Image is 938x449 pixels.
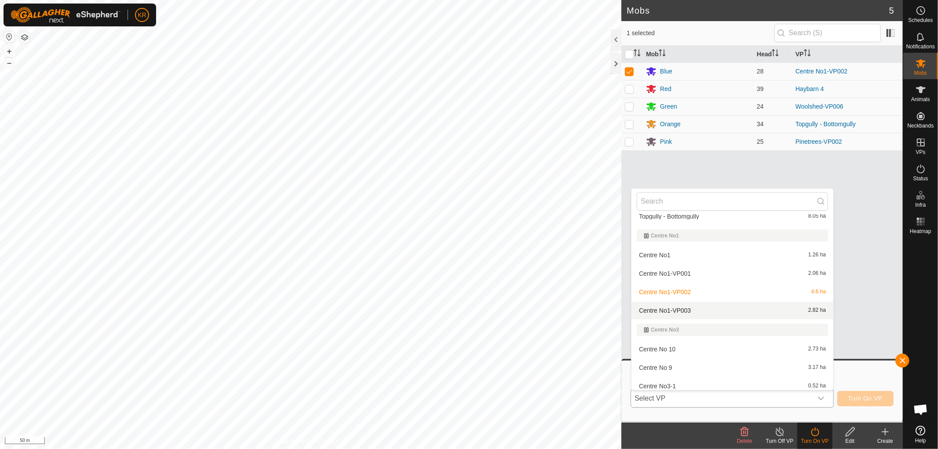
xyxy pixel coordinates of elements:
[832,437,868,445] div: Edit
[804,51,811,58] p-sorticon: Activate to sort
[889,4,894,17] span: 5
[797,437,832,445] div: Turn On VP
[796,103,843,110] a: Woolshed-VP006
[639,365,672,371] span: Centre No 9
[639,346,675,352] span: Centre No 10
[757,103,764,110] span: 24
[837,391,894,406] button: Turn On VP
[639,270,691,277] span: Centre No1-VP001
[808,270,826,277] span: 2.06 ha
[808,365,826,371] span: 3.17 ha
[4,58,15,68] button: –
[660,84,672,94] div: Red
[639,289,691,295] span: Centre No1-VP002
[627,5,889,16] h2: Mobs
[753,46,792,63] th: Head
[737,438,752,444] span: Delete
[631,340,833,358] li: Centre No 10
[792,46,903,63] th: VP
[808,252,826,258] span: 1.26 ha
[910,229,931,234] span: Heatmap
[637,192,828,211] input: Search
[757,85,764,92] span: 39
[631,208,833,225] li: Topgully - Bottomgully
[757,120,764,128] span: 34
[627,29,774,38] span: 1 selected
[903,422,938,447] a: Help
[762,437,797,445] div: Turn Off VP
[19,32,30,43] button: Map Layers
[808,307,826,314] span: 2.82 ha
[631,302,833,319] li: Centre No1-VP003
[913,176,928,181] span: Status
[4,32,15,42] button: Reset Map
[639,307,691,314] span: Centre No1-VP003
[796,120,856,128] a: Topgully - Bottomgully
[631,359,833,376] li: Centre No 9
[757,68,764,75] span: 28
[796,138,842,145] a: Pinetrees-VP002
[916,150,925,155] span: VPs
[11,7,120,23] img: Gallagher Logo
[634,51,641,58] p-sorticon: Activate to sort
[808,383,826,389] span: 0.52 ha
[660,102,677,111] div: Green
[276,438,309,445] a: Privacy Policy
[774,24,881,42] input: Search (S)
[642,46,753,63] th: Mob
[908,396,934,423] div: Open chat
[639,213,699,219] span: Topgully - Bottomgully
[808,346,826,352] span: 2.73 ha
[138,11,146,20] span: KR
[796,85,824,92] a: Haybarn 4
[796,68,847,75] a: Centre No1-VP002
[812,390,830,407] div: dropdown trigger
[639,252,671,258] span: Centre No1
[808,213,826,219] span: 8.05 ha
[644,233,821,238] div: Centre No1
[848,395,883,402] span: Turn On VP
[868,437,903,445] div: Create
[659,51,666,58] p-sorticon: Activate to sort
[915,438,926,443] span: Help
[914,70,927,76] span: Mobs
[660,67,672,76] div: Blue
[319,438,345,445] a: Contact Us
[631,390,812,407] span: Select VP
[4,46,15,57] button: +
[631,246,833,264] li: Centre No1
[660,120,681,129] div: Orange
[660,137,672,146] div: Pink
[907,123,934,128] span: Neckbands
[915,202,926,208] span: Infra
[908,18,933,23] span: Schedules
[644,327,821,332] div: Centre No3
[772,51,779,58] p-sorticon: Activate to sort
[911,97,930,102] span: Animals
[811,289,826,295] span: 4.6 ha
[639,383,676,389] span: Centre No3-1
[631,283,833,301] li: Centre No1-VP002
[631,265,833,282] li: Centre No1-VP001
[906,44,935,49] span: Notifications
[757,138,764,145] span: 25
[631,377,833,395] li: Centre No3-1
